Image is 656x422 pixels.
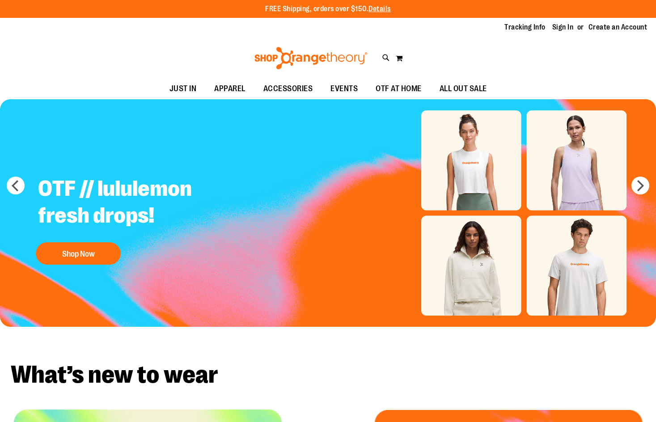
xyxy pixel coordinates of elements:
[11,363,645,387] h2: What’s new to wear
[7,177,25,194] button: prev
[330,79,358,99] span: EVENTS
[376,79,422,99] span: OTF AT HOME
[214,79,245,99] span: APPAREL
[631,177,649,194] button: next
[169,79,197,99] span: JUST IN
[440,79,487,99] span: ALL OUT SALE
[368,5,391,13] a: Details
[31,169,254,238] h2: OTF // lululemon fresh drops!
[552,22,574,32] a: Sign In
[36,242,121,265] button: Shop Now
[588,22,648,32] a: Create an Account
[263,79,313,99] span: ACCESSORIES
[253,47,369,69] img: Shop Orangetheory
[31,169,254,269] a: OTF // lululemon fresh drops! Shop Now
[504,22,546,32] a: Tracking Info
[265,4,391,14] p: FREE Shipping, orders over $150.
